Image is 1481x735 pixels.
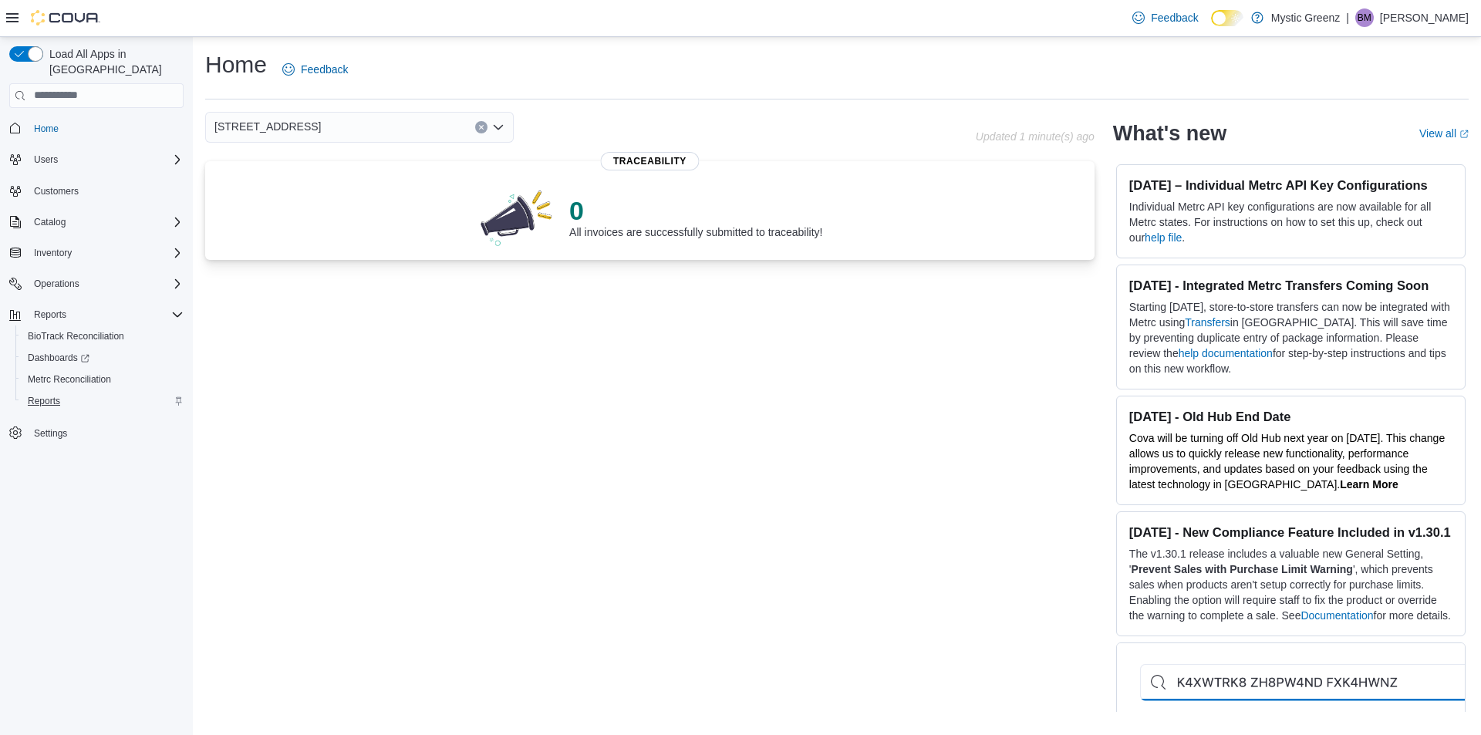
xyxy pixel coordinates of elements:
[34,308,66,321] span: Reports
[1145,231,1182,244] a: help file
[976,130,1095,143] p: Updated 1 minute(s) ago
[3,180,190,202] button: Customers
[22,370,184,389] span: Metrc Reconciliation
[1151,10,1198,25] span: Feedback
[1179,347,1273,359] a: help documentation
[1129,177,1452,193] h3: [DATE] – Individual Metrc API Key Configurations
[477,186,557,248] img: 0
[3,149,190,170] button: Users
[28,395,60,407] span: Reports
[569,195,822,238] div: All invoices are successfully submitted to traceability!
[34,427,67,440] span: Settings
[28,424,73,443] a: Settings
[1129,432,1445,491] span: Cova will be turning off Old Hub next year on [DATE]. This change allows us to quickly release ne...
[28,330,124,342] span: BioTrack Reconciliation
[3,242,190,264] button: Inventory
[43,46,184,77] span: Load All Apps in [GEOGRAPHIC_DATA]
[492,121,504,133] button: Open list of options
[28,305,73,324] button: Reports
[15,325,190,347] button: BioTrack Reconciliation
[1132,563,1353,575] strong: Prevent Sales with Purchase Limit Warning
[22,370,117,389] a: Metrc Reconciliation
[9,111,184,484] nav: Complex example
[1129,546,1452,623] p: The v1.30.1 release includes a valuable new General Setting, ' ', which prevents sales when produ...
[28,150,64,169] button: Users
[28,244,184,262] span: Inventory
[22,392,66,410] a: Reports
[28,120,65,138] a: Home
[1346,8,1349,27] p: |
[1185,316,1230,329] a: Transfers
[22,327,130,346] a: BioTrack Reconciliation
[22,327,184,346] span: BioTrack Reconciliation
[3,273,190,295] button: Operations
[28,373,111,386] span: Metrc Reconciliation
[28,423,184,442] span: Settings
[28,275,184,293] span: Operations
[475,121,487,133] button: Clear input
[22,349,96,367] a: Dashboards
[22,392,184,410] span: Reports
[34,123,59,135] span: Home
[1419,127,1469,140] a: View allExternal link
[1129,199,1452,245] p: Individual Metrc API key configurations are now available for all Metrc states. For instructions ...
[15,369,190,390] button: Metrc Reconciliation
[28,352,89,364] span: Dashboards
[3,117,190,140] button: Home
[1129,524,1452,540] h3: [DATE] - New Compliance Feature Included in v1.30.1
[1129,278,1452,293] h3: [DATE] - Integrated Metrc Transfers Coming Soon
[1340,478,1398,491] a: Learn More
[3,304,190,325] button: Reports
[15,347,190,369] a: Dashboards
[3,421,190,443] button: Settings
[1126,2,1204,33] a: Feedback
[34,247,72,259] span: Inventory
[1211,10,1243,26] input: Dark Mode
[1211,26,1212,27] span: Dark Mode
[214,117,321,136] span: [STREET_ADDRESS]
[28,275,86,293] button: Operations
[31,10,100,25] img: Cova
[1271,8,1340,27] p: Mystic Greenz
[28,150,184,169] span: Users
[1301,609,1373,622] a: Documentation
[34,185,79,197] span: Customers
[1459,130,1469,139] svg: External link
[1355,8,1374,27] div: Brooke Melton
[28,181,184,201] span: Customers
[3,211,190,233] button: Catalog
[28,213,184,231] span: Catalog
[601,152,699,170] span: Traceability
[1358,8,1371,27] span: BM
[301,62,348,77] span: Feedback
[34,153,58,166] span: Users
[28,213,72,231] button: Catalog
[34,278,79,290] span: Operations
[276,54,354,85] a: Feedback
[28,182,85,201] a: Customers
[1129,409,1452,424] h3: [DATE] - Old Hub End Date
[28,119,184,138] span: Home
[1113,121,1226,146] h2: What's new
[28,244,78,262] button: Inventory
[28,305,184,324] span: Reports
[22,349,184,367] span: Dashboards
[205,49,267,80] h1: Home
[15,390,190,412] button: Reports
[569,195,822,226] p: 0
[34,216,66,228] span: Catalog
[1129,299,1452,376] p: Starting [DATE], store-to-store transfers can now be integrated with Metrc using in [GEOGRAPHIC_D...
[1380,8,1469,27] p: [PERSON_NAME]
